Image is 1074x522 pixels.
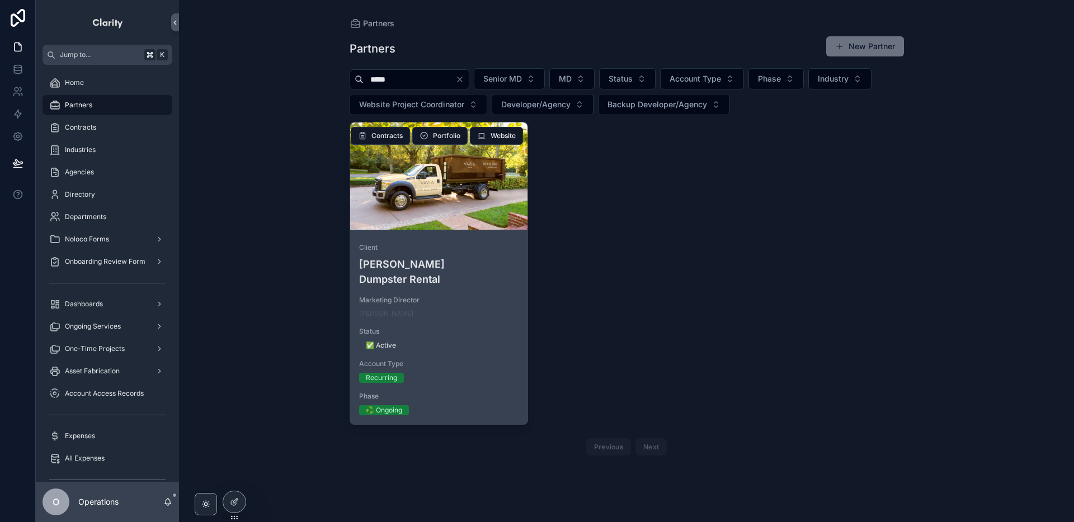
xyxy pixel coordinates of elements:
[43,73,172,93] a: Home
[359,309,413,318] a: [PERSON_NAME]
[65,168,94,177] span: Agencies
[43,426,172,446] a: Expenses
[366,373,397,383] div: Recurring
[359,257,519,287] h4: [PERSON_NAME] Dumpster Rental
[36,65,179,482] div: scrollable content
[65,431,95,440] span: Expenses
[359,99,464,110] span: Website Project Coordinator
[366,405,402,415] div: ♻️ Ongoing
[65,145,96,154] span: Industries
[43,339,172,359] a: One-Time Projects
[350,41,395,56] h1: Partners
[65,78,84,87] span: Home
[65,257,145,266] span: Onboarding Review Form
[65,367,120,376] span: Asset Fabrication
[826,36,904,56] button: New Partner
[350,18,394,29] a: Partners
[65,322,121,331] span: Ongoing Services
[60,50,140,59] span: Jump to...
[359,359,519,368] span: Account Type
[65,389,144,398] span: Account Access Records
[65,101,92,110] span: Partners
[607,99,707,110] span: Backup Developer/Agency
[559,73,572,84] span: MD
[43,140,172,160] a: Industries
[549,68,595,89] button: Select Button
[65,235,109,244] span: Noloco Forms
[43,162,172,182] a: Agencies
[818,73,849,84] span: Industry
[492,94,593,115] button: Select Button
[455,75,469,84] button: Clear
[412,127,468,145] button: Portfolio
[350,122,528,230] div: VaVia.jpg
[359,327,519,336] span: Status
[609,73,633,84] span: Status
[363,18,394,29] span: Partners
[92,13,124,31] img: App logo
[43,184,172,205] a: Directory
[43,448,172,468] a: All Expenses
[660,68,744,89] button: Select Button
[53,495,59,509] span: O
[670,73,721,84] span: Account Type
[65,123,96,132] span: Contracts
[65,454,105,463] span: All Expenses
[359,296,519,305] span: Marketing Director
[470,127,523,145] button: Website
[371,131,403,140] span: Contracts
[65,190,95,199] span: Directory
[65,344,125,353] span: One-Time Projects
[598,94,730,115] button: Select Button
[483,73,522,84] span: Senior MD
[599,68,656,89] button: Select Button
[758,73,781,84] span: Phase
[43,45,172,65] button: Jump to...K
[474,68,545,89] button: Select Button
[351,127,410,145] button: Contracts
[158,50,167,59] span: K
[808,68,872,89] button: Select Button
[350,94,487,115] button: Select Button
[43,383,172,404] a: Account Access Records
[65,300,103,309] span: Dashboards
[43,95,172,115] a: Partners
[433,131,460,140] span: Portfolio
[359,243,519,252] span: Client
[350,122,529,425] a: Client[PERSON_NAME] Dumpster RentalMarketing Director[PERSON_NAME]Status✅ ActiveAccount TypeRecur...
[359,392,519,401] span: Phase
[43,229,172,249] a: Noloco Forms
[43,316,172,336] a: Ongoing Services
[501,99,571,110] span: Developer/Agency
[748,68,804,89] button: Select Button
[43,251,172,272] a: Onboarding Review Form
[43,207,172,227] a: Departments
[43,294,172,314] a: Dashboards
[366,340,396,350] div: ✅ Active
[65,212,106,221] span: Departments
[491,131,516,140] span: Website
[43,361,172,381] a: Asset Fabrication
[78,496,119,507] p: Operations
[43,117,172,137] a: Contracts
